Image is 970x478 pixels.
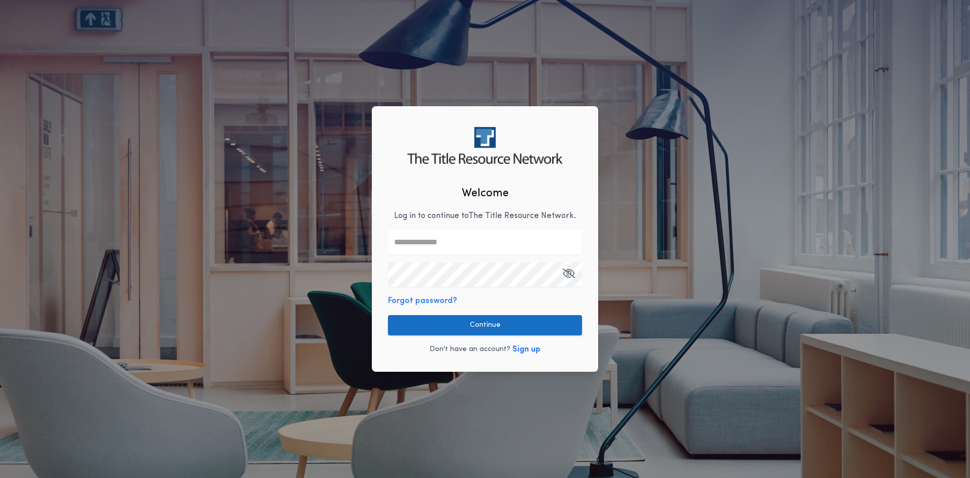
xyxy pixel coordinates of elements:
[512,343,541,356] button: Sign up
[462,185,509,202] h2: Welcome
[407,127,562,164] img: logo
[394,210,576,222] p: Log in to continue to The Title Resource Network .
[388,315,582,335] button: Continue
[429,344,510,355] p: Don't have an account?
[388,295,457,307] button: Forgot password?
